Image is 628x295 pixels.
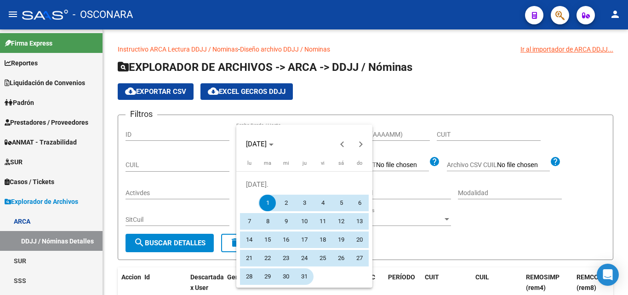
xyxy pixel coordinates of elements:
span: do [357,160,362,166]
span: 20 [351,231,368,248]
span: 25 [314,250,331,266]
button: 20 de julio de 2025 [350,231,369,249]
span: 17 [296,231,313,248]
button: 31 de julio de 2025 [295,267,314,286]
td: [DATE]. [240,175,369,194]
span: 14 [241,231,257,248]
button: 6 de julio de 2025 [350,194,369,212]
span: ju [303,160,307,166]
button: Previous month [333,135,352,153]
button: 4 de julio de 2025 [314,194,332,212]
button: 22 de julio de 2025 [258,249,277,267]
span: 12 [333,213,349,230]
button: 2 de julio de 2025 [277,194,295,212]
span: 11 [314,213,331,230]
span: 16 [278,231,294,248]
span: lu [247,160,251,166]
button: 17 de julio de 2025 [295,231,314,249]
span: 7 [241,213,257,230]
span: 28 [241,268,257,285]
span: [DATE] [246,140,267,148]
span: 10 [296,213,313,230]
span: 9 [278,213,294,230]
button: 21 de julio de 2025 [240,249,258,267]
span: 21 [241,250,257,266]
button: 28 de julio de 2025 [240,267,258,286]
button: 7 de julio de 2025 [240,212,258,231]
span: 1 [259,195,276,211]
button: 27 de julio de 2025 [350,249,369,267]
button: 29 de julio de 2025 [258,267,277,286]
button: 18 de julio de 2025 [314,231,332,249]
button: 3 de julio de 2025 [295,194,314,212]
span: 15 [259,231,276,248]
span: sá [338,160,344,166]
button: 23 de julio de 2025 [277,249,295,267]
button: 13 de julio de 2025 [350,212,369,231]
span: 8 [259,213,276,230]
button: 10 de julio de 2025 [295,212,314,231]
span: 18 [314,231,331,248]
span: mi [283,160,289,166]
span: 30 [278,268,294,285]
button: Next month [352,135,370,153]
button: Choose month and year [242,136,277,152]
button: 5 de julio de 2025 [332,194,350,212]
button: 26 de julio de 2025 [332,249,350,267]
span: 29 [259,268,276,285]
button: 30 de julio de 2025 [277,267,295,286]
span: 24 [296,250,313,266]
button: 8 de julio de 2025 [258,212,277,231]
span: 27 [351,250,368,266]
span: 2 [278,195,294,211]
span: 5 [333,195,349,211]
span: 3 [296,195,313,211]
button: 12 de julio de 2025 [332,212,350,231]
button: 24 de julio de 2025 [295,249,314,267]
button: 1 de julio de 2025 [258,194,277,212]
div: Open Intercom Messenger [597,264,619,286]
button: 14 de julio de 2025 [240,231,258,249]
button: 25 de julio de 2025 [314,249,332,267]
span: 31 [296,268,313,285]
span: 23 [278,250,294,266]
span: 4 [314,195,331,211]
span: 22 [259,250,276,266]
span: 6 [351,195,368,211]
span: 19 [333,231,349,248]
button: 15 de julio de 2025 [258,231,277,249]
button: 16 de julio de 2025 [277,231,295,249]
span: 26 [333,250,349,266]
button: 11 de julio de 2025 [314,212,332,231]
button: 19 de julio de 2025 [332,231,350,249]
span: vi [321,160,325,166]
button: 9 de julio de 2025 [277,212,295,231]
span: 13 [351,213,368,230]
span: ma [264,160,271,166]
